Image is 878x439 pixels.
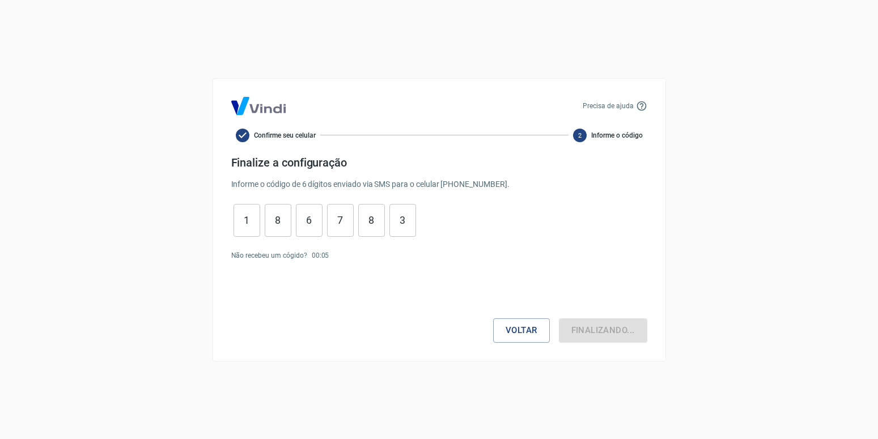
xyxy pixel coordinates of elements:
[591,130,642,140] span: Informe o código
[231,178,647,190] p: Informe o código de 6 dígitos enviado via SMS para o celular [PHONE_NUMBER] .
[493,318,550,342] button: Voltar
[578,131,582,139] text: 2
[312,250,329,261] p: 00 : 05
[231,250,307,261] p: Não recebeu um cógido?
[231,156,647,169] h4: Finalize a configuração
[231,97,286,115] img: Logo Vind
[583,101,633,111] p: Precisa de ajuda
[254,130,316,140] span: Confirme seu celular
